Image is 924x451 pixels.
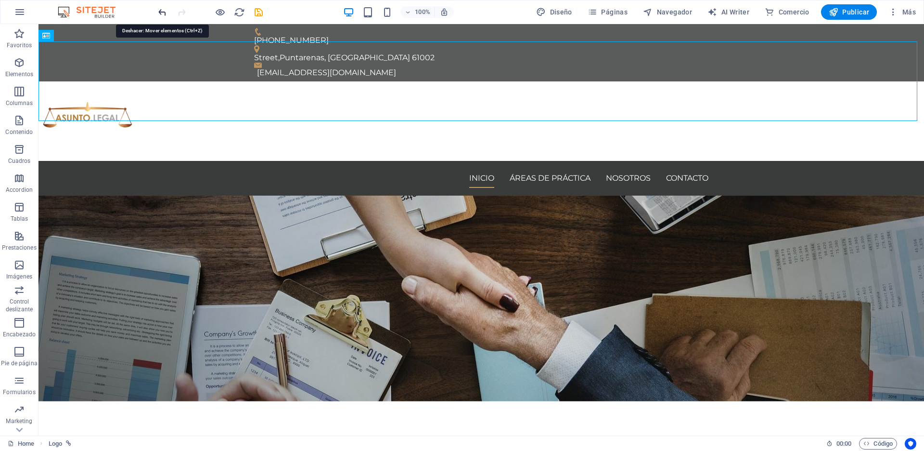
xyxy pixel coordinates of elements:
p: Columnas [6,99,33,107]
button: Comercio [761,4,813,20]
button: Usercentrics [905,438,916,450]
img: Editor Logo [55,6,128,18]
span: Páginas [588,7,628,17]
i: Guardar (Ctrl+S) [253,7,264,18]
span: Más [888,7,916,17]
button: reload [233,6,245,18]
p: Imágenes [6,273,32,280]
p: Accordion [6,186,33,194]
p: Pie de página [1,359,37,367]
i: Volver a cargar página [234,7,245,18]
button: Haz clic para salir del modo de previsualización y seguir editando [214,6,226,18]
p: Marketing [6,417,32,425]
button: AI Writer [704,4,753,20]
h6: 100% [415,6,430,18]
p: Tablas [11,215,28,223]
span: : [843,440,845,447]
span: AI Writer [707,7,749,17]
button: Más [885,4,920,20]
span: Navegador [643,7,692,17]
button: Publicar [821,4,877,20]
button: Código [859,438,897,450]
p: Prestaciones [2,244,36,252]
p: Cuadros [8,157,31,165]
p: Encabezado [3,331,36,338]
p: Favoritos [7,41,32,49]
span: Diseño [536,7,572,17]
button: undo [156,6,168,18]
span: Haz clic para seleccionar y doble clic para editar [49,438,62,450]
h6: Tiempo de la sesión [826,438,852,450]
span: Comercio [765,7,809,17]
i: Este elemento está vinculado [66,441,71,446]
p: Formularios [3,388,35,396]
div: Diseño (Ctrl+Alt+Y) [532,4,576,20]
button: Diseño [532,4,576,20]
button: 100% [400,6,435,18]
p: Contenido [5,128,33,136]
button: Navegador [639,4,696,20]
p: Elementos [5,70,33,78]
span: 00 00 [836,438,851,450]
i: Al redimensionar, ajustar el nivel de zoom automáticamente para ajustarse al dispositivo elegido. [440,8,449,16]
nav: breadcrumb [49,438,71,450]
a: Haz clic para cancelar la selección y doble clic para abrir páginas [8,438,34,450]
span: Publicar [829,7,870,17]
span: Código [863,438,893,450]
button: save [253,6,264,18]
button: Páginas [584,4,631,20]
